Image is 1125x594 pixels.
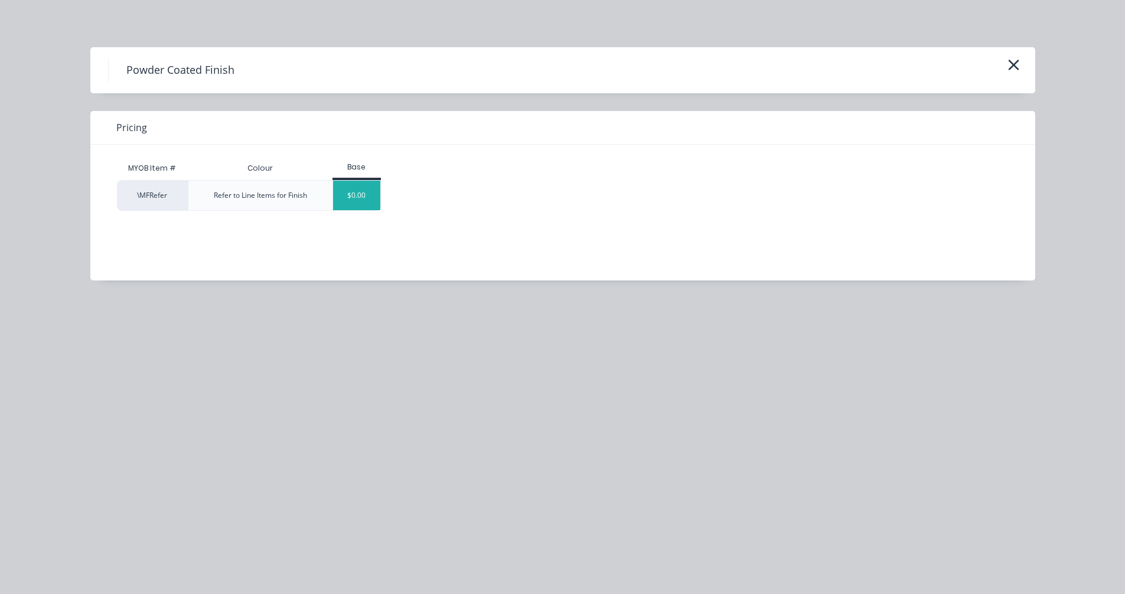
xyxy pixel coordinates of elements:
span: Pricing [116,120,147,135]
div: \MFRefer [117,180,188,211]
div: Colour [238,154,282,183]
h4: Powder Coated Finish [108,59,252,81]
div: MYOB Item # [117,156,188,180]
div: Base [332,162,381,172]
div: $0.00 [333,181,381,210]
div: Refer to Line Items for Finish [214,190,307,201]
